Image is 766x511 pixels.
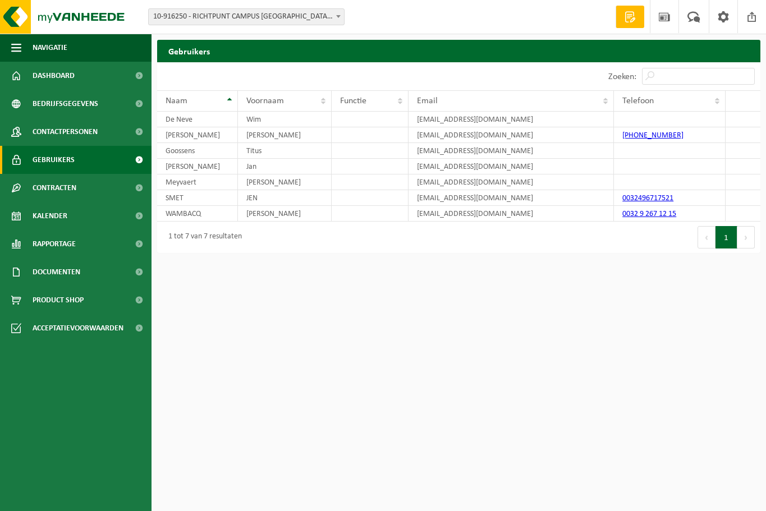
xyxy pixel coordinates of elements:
td: SMET [157,190,238,206]
td: [EMAIL_ADDRESS][DOMAIN_NAME] [409,112,614,127]
h2: Gebruikers [157,40,760,62]
a: 0032496717521 [622,194,673,202]
a: [PHONE_NUMBER] [622,131,684,140]
span: Voornaam [246,96,284,105]
button: Next [737,226,755,248]
td: [PERSON_NAME] [157,159,238,174]
span: Gebruikers [33,146,75,174]
td: De Neve [157,112,238,127]
div: 1 tot 7 van 7 resultaten [163,227,242,247]
span: Email [417,96,438,105]
td: JEN [238,190,332,206]
td: [EMAIL_ADDRESS][DOMAIN_NAME] [409,159,614,174]
td: Titus [238,143,332,159]
td: [PERSON_NAME] [238,174,332,190]
span: Acceptatievoorwaarden [33,314,123,342]
td: Meyvaert [157,174,238,190]
td: [EMAIL_ADDRESS][DOMAIN_NAME] [409,190,614,206]
td: Wim [238,112,332,127]
td: Goossens [157,143,238,159]
td: [PERSON_NAME] [238,127,332,143]
td: [EMAIL_ADDRESS][DOMAIN_NAME] [409,127,614,143]
span: Naam [166,96,187,105]
span: Contracten [33,174,76,202]
span: Bedrijfsgegevens [33,90,98,118]
span: Navigatie [33,34,67,62]
td: [PERSON_NAME] [157,127,238,143]
span: Contactpersonen [33,118,98,146]
td: [EMAIL_ADDRESS][DOMAIN_NAME] [409,206,614,222]
span: Telefoon [622,96,654,105]
td: WAMBACQ [157,206,238,222]
span: Kalender [33,202,67,230]
span: Functie [340,96,366,105]
span: Documenten [33,258,80,286]
a: 0032 9 267 12 15 [622,210,676,218]
button: 1 [715,226,737,248]
span: Product Shop [33,286,84,314]
span: 10-916250 - RICHTPUNT CAMPUS GENT OPHAALPUNT 1 - ABDIS 1 - GENT [148,8,345,25]
td: Jan [238,159,332,174]
label: Zoeken: [608,72,636,81]
span: Rapportage [33,230,76,258]
td: [PERSON_NAME] [238,206,332,222]
td: [EMAIL_ADDRESS][DOMAIN_NAME] [409,143,614,159]
span: 10-916250 - RICHTPUNT CAMPUS GENT OPHAALPUNT 1 - ABDIS 1 - GENT [149,9,344,25]
button: Previous [698,226,715,248]
span: Dashboard [33,62,75,90]
td: [EMAIL_ADDRESS][DOMAIN_NAME] [409,174,614,190]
